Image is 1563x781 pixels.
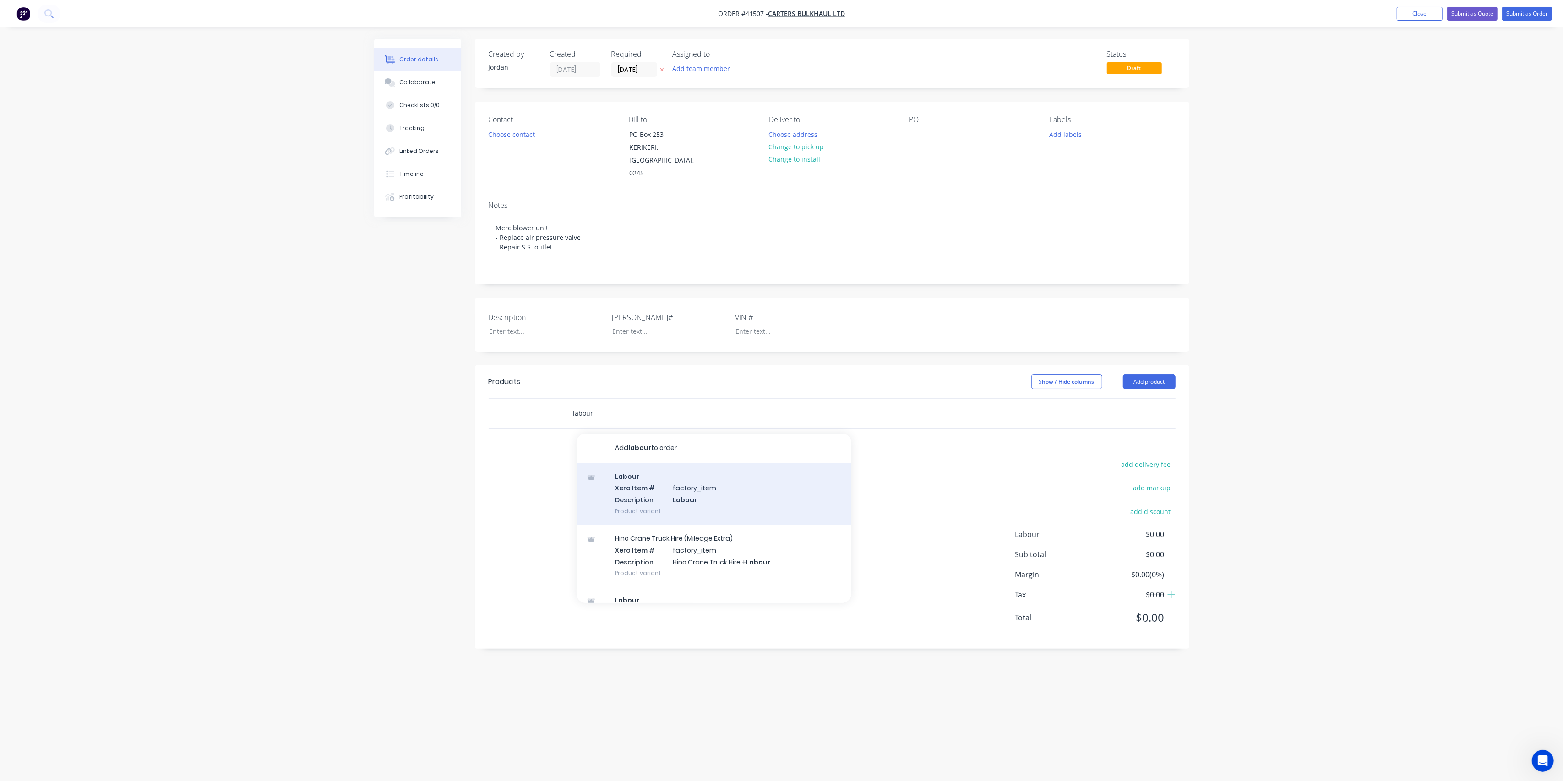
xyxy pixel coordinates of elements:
[673,62,735,75] button: Add team member
[374,117,461,140] button: Tracking
[399,55,438,64] div: Order details
[1447,7,1498,21] button: Submit as Quote
[374,163,461,185] button: Timeline
[374,48,461,71] button: Order details
[769,115,894,124] div: Deliver to
[611,50,662,59] div: Required
[1050,115,1175,124] div: Labels
[399,78,436,87] div: Collaborate
[768,10,845,18] a: Carters Bulkhaul Ltd
[399,124,425,132] div: Tracking
[909,115,1035,124] div: PO
[1107,62,1162,74] span: Draft
[764,153,825,165] button: Change to install
[483,128,539,140] button: Choose contact
[19,130,37,148] img: Profile image for Maricar
[550,50,600,59] div: Created
[41,139,65,148] div: Maricar
[137,286,183,322] button: Help
[1096,569,1164,580] span: $0.00 ( 0 %)
[629,115,754,124] div: Bill to
[612,312,726,323] label: [PERSON_NAME]#
[1107,50,1176,59] div: Status
[577,434,851,463] button: Addlabourto order
[1128,482,1176,494] button: add markup
[374,94,461,117] button: Checklists 0/0
[1015,612,1097,623] span: Total
[629,141,705,179] div: KERIKERI, [GEOGRAPHIC_DATA], 0245
[399,147,439,155] div: Linked Orders
[489,214,1176,271] div: Merc blower unit - Replace air pressure valve - Repair S.S. outlet
[621,128,713,180] div: PO Box 253KERIKERI, [GEOGRAPHIC_DATA], 0245
[764,141,829,153] button: Change to pick up
[19,168,153,178] div: Send us a message
[67,259,116,269] div: Improvement
[92,286,137,322] button: News
[46,286,92,322] button: Messages
[10,122,174,156] div: Profile image for MaricarHi [PERSON_NAME], just a quick update — the fix for this issue was relea...
[399,170,424,178] div: Timeline
[1116,458,1176,471] button: add delivery fee
[16,7,30,21] img: Factory
[489,115,614,124] div: Contact
[18,17,73,32] img: logo
[66,139,92,148] div: • [DATE]
[374,185,461,208] button: Profitability
[764,128,822,140] button: Choose address
[9,161,174,195] div: Send us a messageWe typically reply in under 10 minutes
[53,309,85,315] span: Messages
[399,101,440,109] div: Checklists 0/0
[1015,569,1097,580] span: Margin
[18,65,165,81] p: Hi [PERSON_NAME]
[374,140,461,163] button: Linked Orders
[489,312,603,323] label: Description
[19,274,148,284] div: Factory Weekly Updates - [DATE]
[1015,589,1097,600] span: Tax
[19,116,164,125] div: Recent message
[1015,529,1097,540] span: Labour
[399,193,434,201] div: Profitability
[19,178,153,188] div: We typically reply in under 10 minutes
[1096,549,1164,560] span: $0.00
[19,221,164,239] button: Share it with us
[18,81,165,96] p: How can we help?
[1096,529,1164,540] span: $0.00
[158,15,174,31] div: Close
[1045,128,1087,140] button: Add labels
[629,128,705,141] div: PO Box 253
[1502,7,1552,21] button: Submit as Order
[12,309,33,315] span: Home
[735,312,850,323] label: VIN #
[489,201,1176,210] div: Notes
[41,130,322,137] span: Hi [PERSON_NAME], just a quick update — the fix for this issue was released previously.
[673,50,764,59] div: Assigned to
[1123,374,1176,389] button: Add product
[9,251,174,303] div: New featureImprovementFactory Weekly Updates - [DATE]
[1096,589,1164,600] span: $0.00
[19,259,64,269] div: New feature
[573,404,756,423] input: Start typing to add a product...
[1126,505,1176,517] button: add discount
[1397,7,1443,21] button: Close
[489,376,521,387] div: Products
[489,50,539,59] div: Created by
[1096,609,1164,626] span: $0.00
[1532,750,1554,772] iframe: Intercom live chat
[489,62,539,72] div: Jordan
[9,108,174,156] div: Recent messageProfile image for MaricarHi [PERSON_NAME], just a quick update — the fix for this i...
[153,309,168,315] span: Help
[106,309,123,315] span: News
[667,62,735,75] button: Add team member
[1015,549,1097,560] span: Sub total
[1031,374,1102,389] button: Show / Hide columns
[718,10,768,18] span: Order #41507 -
[19,208,164,217] h2: Have an idea or feature request?
[374,71,461,94] button: Collaborate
